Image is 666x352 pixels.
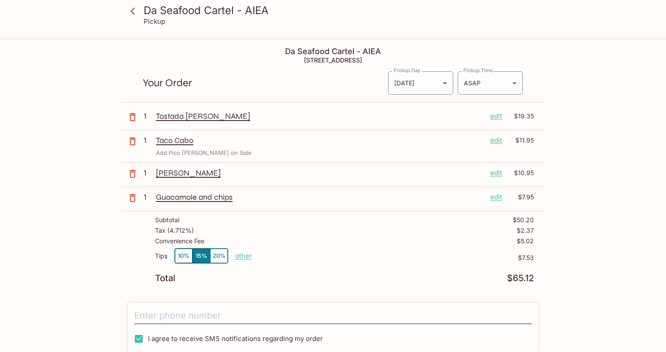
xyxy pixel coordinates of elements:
button: other [235,252,252,260]
p: 1 [144,111,152,121]
p: Total [155,274,175,282]
p: $5.02 [517,238,534,245]
p: Subtotal [155,216,179,224]
p: Your Order [143,79,388,87]
button: 10% [175,249,192,263]
button: 20% [210,249,228,263]
p: $11.95 [507,136,534,145]
p: $65.12 [507,274,534,282]
p: edit [490,192,502,202]
p: Guacamole and chips [156,192,483,202]
button: 15% [192,249,210,263]
p: 1 [144,168,152,178]
p: Tips [155,253,167,260]
p: $7.95 [507,192,534,202]
p: edit [490,168,502,178]
p: $7.53 [252,254,534,261]
p: Convenience Fee [155,238,204,245]
div: ASAP [458,71,523,95]
div: [DATE] [388,71,453,95]
h5: [STREET_ADDRESS] [122,56,544,64]
p: 1 [144,136,152,145]
h3: Da Seafood Cartel - AIEA [144,4,537,17]
input: Enter phone number [134,308,532,324]
p: edit [490,136,502,145]
span: I agree to receive SMS notifications regarding my order [148,334,323,343]
p: Tostada [PERSON_NAME] [156,111,483,121]
p: $10.95 [507,168,534,178]
p: $2.37 [517,227,534,234]
h4: Da Seafood Cartel - AIEA [122,47,544,56]
p: Add Pico [PERSON_NAME] on Side [156,149,252,157]
p: edit [490,111,502,121]
p: [PERSON_NAME] [156,168,483,178]
p: $50.20 [513,216,534,224]
p: Tax ( 4.712% ) [155,227,194,234]
p: Taco Cabo [156,136,483,145]
label: Pickup Day [394,67,420,74]
label: Pickup Time [463,67,493,74]
p: $19.35 [507,111,534,121]
p: Pickup [144,17,165,26]
p: 1 [144,192,152,202]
